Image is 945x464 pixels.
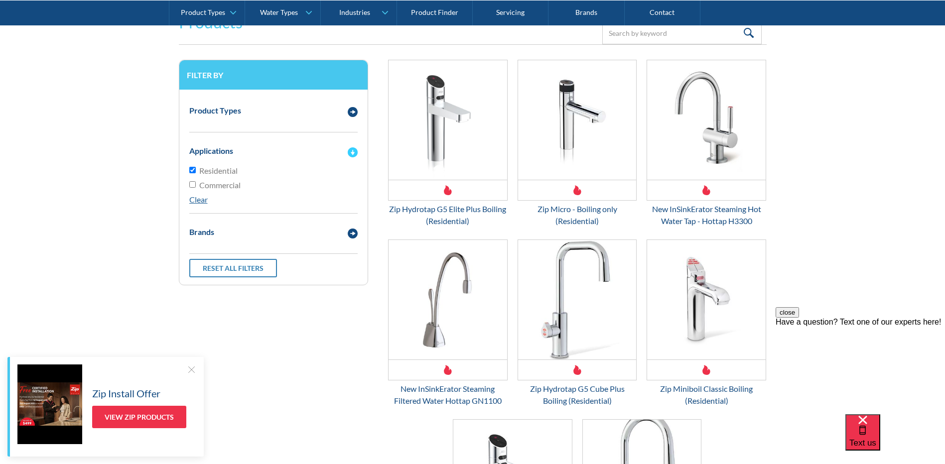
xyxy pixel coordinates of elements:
[647,203,766,227] div: New InSinkErator Steaming Hot Water Tap - Hottap H3300
[189,167,196,173] input: Residential
[189,145,233,157] div: Applications
[602,22,762,44] input: Search by keyword
[181,8,225,16] div: Product Types
[189,226,214,238] div: Brands
[92,386,160,401] h5: Zip Install Offer
[518,60,637,180] img: Zip Micro - Boiling only (Residential)
[518,239,637,407] a: Zip Hydrotap G5 Cube Plus Boiling (Residential)Zip Hydrotap G5 Cube Plus Boiling (Residential)
[518,60,637,227] a: Zip Micro - Boiling only (Residential)Zip Micro - Boiling only (Residential)
[518,240,637,359] img: Zip Hydrotap G5 Cube Plus Boiling (Residential)
[518,383,637,407] div: Zip Hydrotap G5 Cube Plus Boiling (Residential)
[647,239,766,407] a: Zip Miniboil Classic Boiling (Residential)Zip Miniboil Classic Boiling (Residential)
[199,179,241,191] span: Commercial
[647,60,766,227] a: New InSinkErator Steaming Hot Water Tap - Hottap H3300New InSinkErator Steaming Hot Water Tap - H...
[189,105,241,116] div: Product Types
[388,203,508,227] div: Zip Hydrotap G5 Elite Plus Boiling (Residential)
[518,203,637,227] div: Zip Micro - Boiling only (Residential)
[389,240,507,359] img: New InSinkErator Steaming Filtered Water Hottap GN1100
[647,383,766,407] div: Zip Miniboil Classic Boiling (Residential)
[647,60,766,180] img: New InSinkErator Steaming Hot Water Tap - Hottap H3300
[339,8,370,16] div: Industries
[389,60,507,180] img: Zip Hydrotap G5 Elite Plus Boiling (Residential)
[647,240,766,359] img: Zip Miniboil Classic Boiling (Residential)
[189,195,208,204] a: Clear
[388,383,508,407] div: New InSinkErator Steaming Filtered Water Hottap GN1100
[187,70,360,80] h3: Filter by
[776,307,945,427] iframe: podium webchat widget prompt
[189,259,277,277] a: Reset all filters
[845,414,945,464] iframe: podium webchat widget bubble
[189,181,196,188] input: Commercial
[92,406,186,428] a: View Zip Products
[199,165,238,177] span: Residential
[388,239,508,407] a: New InSinkErator Steaming Filtered Water Hottap GN1100New InSinkErator Steaming Filtered Water Ho...
[260,8,298,16] div: Water Types
[17,364,82,444] img: Zip Install Offer
[388,60,508,227] a: Zip Hydrotap G5 Elite Plus Boiling (Residential)Zip Hydrotap G5 Elite Plus Boiling (Residential)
